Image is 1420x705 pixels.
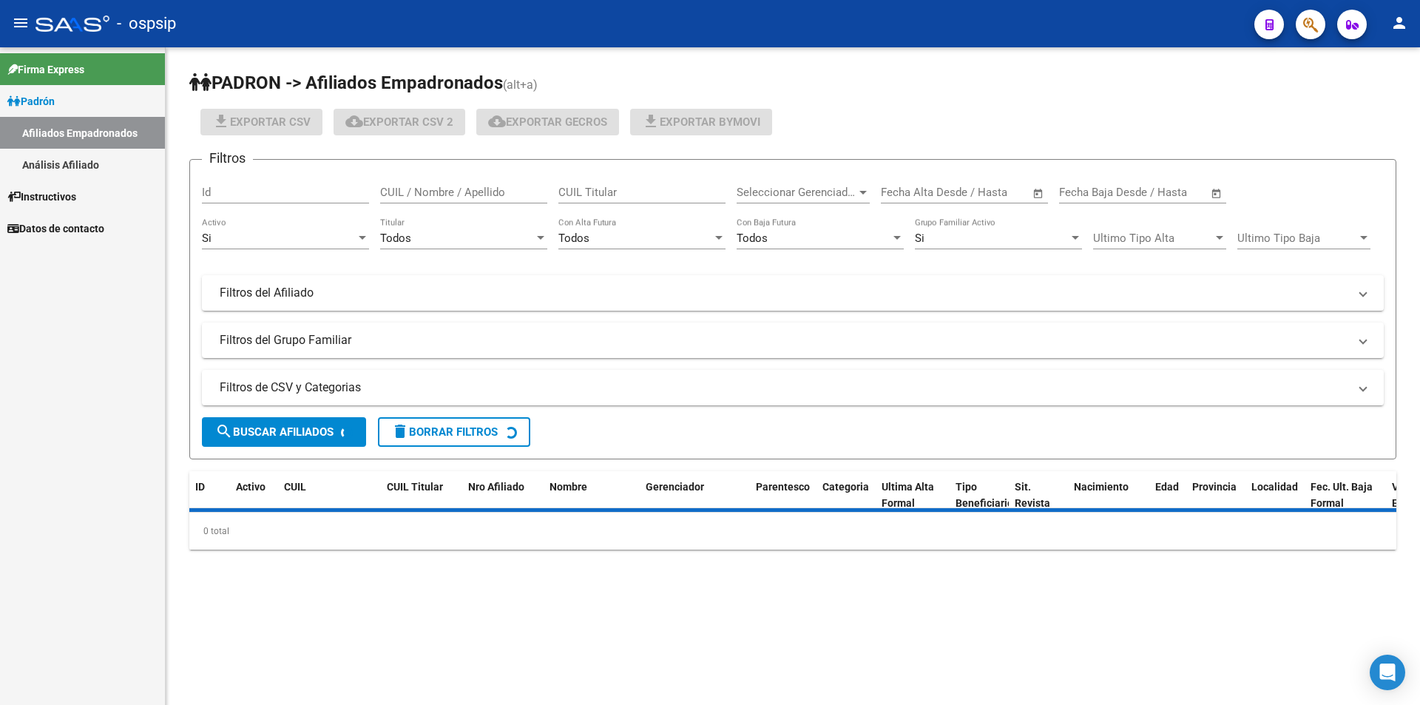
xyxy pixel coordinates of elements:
mat-panel-title: Filtros del Afiliado [220,285,1348,301]
mat-icon: person [1390,14,1408,32]
div: 0 total [189,513,1396,550]
span: Todos [380,232,411,245]
div: Open Intercom Messenger [1370,655,1405,690]
mat-icon: cloud_download [488,112,506,130]
datatable-header-cell: CUIL Titular [381,471,462,520]
datatable-header-cell: Parentesco [750,471,816,520]
span: Parentesco [756,481,810,493]
span: Borrar Filtros [391,425,498,439]
span: Localidad [1251,481,1298,493]
input: End date [1120,186,1192,199]
mat-expansion-panel-header: Filtros del Afiliado [202,275,1384,311]
span: Instructivos [7,189,76,205]
span: Todos [558,232,589,245]
span: Tipo Beneficiario [956,481,1013,510]
mat-icon: menu [12,14,30,32]
span: Datos de contacto [7,220,104,237]
datatable-header-cell: Activo [230,471,278,520]
span: Si [915,232,924,245]
input: Start date [1059,186,1107,199]
span: Fec. Ult. Baja Formal [1311,481,1373,510]
datatable-header-cell: Provincia [1186,471,1245,520]
button: Buscar Afiliados [202,417,366,447]
span: CUIL Titular [387,481,443,493]
span: Ultima Alta Formal [882,481,934,510]
span: Activo [236,481,266,493]
h3: Filtros [202,148,253,169]
span: Nacimiento [1074,481,1129,493]
datatable-header-cell: Sit. Revista [1009,471,1068,520]
span: Exportar CSV 2 [345,115,453,129]
span: Provincia [1192,481,1237,493]
span: PADRON -> Afiliados Empadronados [189,72,503,93]
datatable-header-cell: Ultima Alta Formal [876,471,950,520]
datatable-header-cell: Localidad [1245,471,1305,520]
datatable-header-cell: Edad [1149,471,1186,520]
button: Exportar Bymovi [630,109,772,135]
span: Todos [737,232,768,245]
button: Open calendar [1030,185,1047,202]
span: Exportar Bymovi [642,115,760,129]
datatable-header-cell: CUIL [278,471,359,520]
mat-icon: cloud_download [345,112,363,130]
mat-icon: delete [391,422,409,440]
mat-icon: file_download [642,112,660,130]
datatable-header-cell: Nacimiento [1068,471,1149,520]
span: Ultimo Tipo Baja [1237,232,1357,245]
datatable-header-cell: Fec. Ult. Baja Formal [1305,471,1386,520]
span: Padrón [7,93,55,109]
span: Nro Afiliado [468,481,524,493]
span: Seleccionar Gerenciador [737,186,856,199]
span: Edad [1155,481,1179,493]
input: Start date [881,186,929,199]
span: (alt+a) [503,78,538,92]
button: Exportar CSV 2 [334,109,465,135]
span: Exportar GECROS [488,115,607,129]
datatable-header-cell: ID [189,471,230,520]
datatable-header-cell: Categoria [816,471,876,520]
datatable-header-cell: Tipo Beneficiario [950,471,1009,520]
span: - ospsip [117,7,176,40]
input: End date [942,186,1014,199]
button: Exportar GECROS [476,109,619,135]
datatable-header-cell: Nombre [544,471,640,520]
span: Categoria [822,481,869,493]
span: Buscar Afiliados [215,425,334,439]
mat-icon: search [215,422,233,440]
datatable-header-cell: Gerenciador [640,471,728,520]
span: Firma Express [7,61,84,78]
datatable-header-cell: Nro Afiliado [462,471,544,520]
button: Open calendar [1208,185,1225,202]
mat-panel-title: Filtros de CSV y Categorias [220,380,1348,396]
span: Ultimo Tipo Alta [1093,232,1213,245]
button: Borrar Filtros [378,417,530,447]
mat-expansion-panel-header: Filtros de CSV y Categorias [202,370,1384,405]
span: CUIL [284,481,306,493]
mat-panel-title: Filtros del Grupo Familiar [220,332,1348,348]
mat-expansion-panel-header: Filtros del Grupo Familiar [202,323,1384,358]
span: Nombre [550,481,587,493]
span: ID [195,481,205,493]
button: Exportar CSV [200,109,322,135]
span: Gerenciador [646,481,704,493]
mat-icon: file_download [212,112,230,130]
span: Si [202,232,212,245]
span: Sit. Revista [1015,481,1050,510]
span: Exportar CSV [212,115,311,129]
